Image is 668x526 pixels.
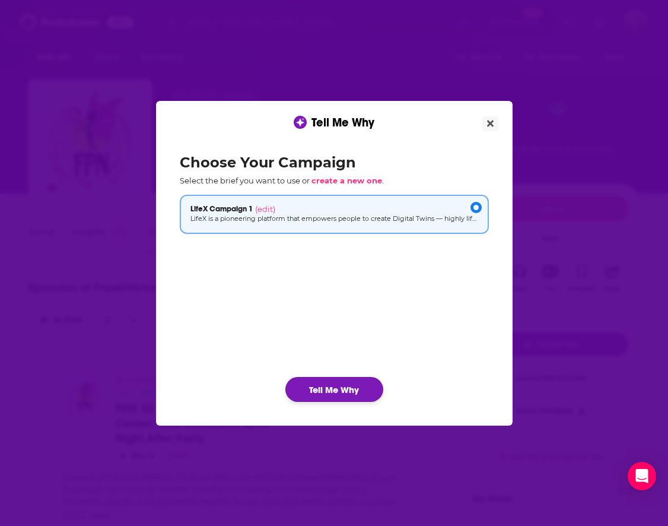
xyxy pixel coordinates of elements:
[482,116,498,131] button: Close
[255,204,275,214] span: (edit)
[190,204,253,214] span: LifeX Campaign 1
[180,154,489,171] h2: Choose Your Campaign
[190,214,478,224] p: LifeX is a pioneering platform that empowers people to create Digital Twins — highly lifelike AI ...
[628,462,656,490] div: Open Intercom Messenger
[285,377,383,402] button: Tell Me Why
[295,118,305,127] img: tell me why sparkle
[311,176,382,185] span: create a new one
[180,176,489,185] p: Select the brief you want to use or .
[311,115,374,130] span: Tell Me Why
